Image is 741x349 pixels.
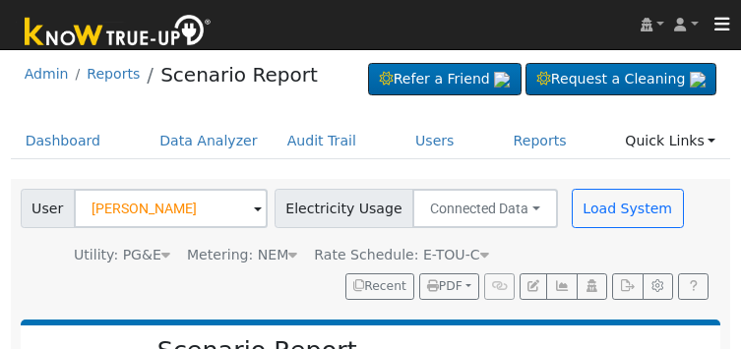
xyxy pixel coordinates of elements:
[11,123,116,159] a: Dashboard
[427,279,463,293] span: PDF
[160,63,318,87] a: Scenario Report
[612,273,643,301] button: Export Interval Data
[368,63,522,96] a: Refer a Friend
[273,123,371,159] a: Audit Trail
[401,123,469,159] a: Users
[678,273,709,301] a: Help Link
[577,273,607,301] button: Login As
[494,72,510,87] img: retrieve
[74,189,268,228] input: Select a User
[25,66,69,82] a: Admin
[610,123,730,159] a: Quick Links
[546,273,577,301] button: Multi-Series Graph
[345,273,414,301] button: Recent
[412,189,558,228] button: Connected Data
[15,11,221,55] img: Know True-Up
[690,72,706,87] img: retrieve
[419,273,479,301] button: PDF
[87,66,140,82] a: Reports
[704,11,741,38] button: Toggle navigation
[520,273,547,301] button: Edit User
[572,189,684,228] button: Load System
[145,123,273,159] a: Data Analyzer
[21,189,75,228] span: User
[525,63,716,96] a: Request a Cleaning
[643,273,673,301] button: Settings
[187,245,297,265] div: Metering: NEM
[499,123,582,159] a: Reports
[314,247,488,262] span: Alias: HETOUC
[275,189,413,228] span: Electricity Usage
[74,245,170,265] div: Utility: PG&E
